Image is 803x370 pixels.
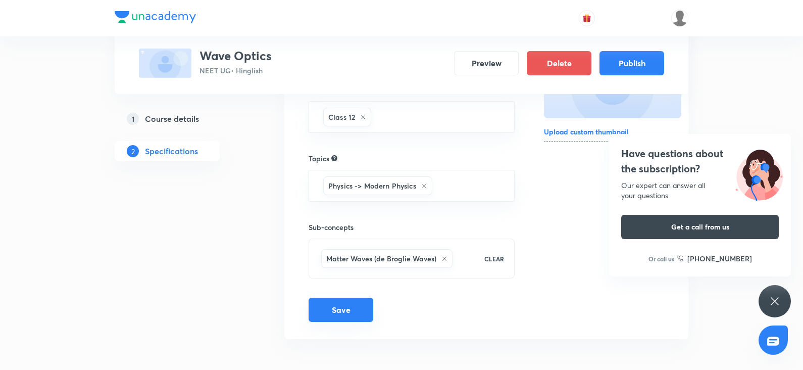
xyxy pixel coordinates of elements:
h6: Class 12 [328,112,355,122]
h6: [PHONE_NUMBER] [687,253,752,264]
img: ttu_illustration_new.svg [727,146,791,201]
img: avatar [582,14,591,23]
img: Company Logo [115,11,196,23]
h6: Sub-concepts [309,222,515,233]
button: Open [509,116,511,118]
div: Our expert can answer all your questions [621,180,779,201]
p: 1 [127,113,139,125]
img: fallback-thumbnail.png [139,49,191,78]
p: CLEAR [484,254,504,263]
h6: Topics [309,153,329,164]
h6: Matter Waves (de Broglie Waves) [326,253,436,264]
p: Or call us [648,254,674,263]
button: Get a call from us [621,215,779,239]
button: Publish [599,51,664,75]
h5: Course details [145,113,199,125]
img: Aarati parsewar [671,10,688,27]
div: Search for topics [331,154,337,163]
h6: Physics -> Modern Physics [328,180,416,191]
button: Save [309,298,373,322]
h4: Have questions about the subscription? [621,146,779,176]
a: 1Course details [115,109,252,129]
a: [PHONE_NUMBER] [677,253,752,264]
button: Delete [527,51,591,75]
button: Open [509,185,511,187]
h6: Upload custom thumbnail [544,126,630,142]
p: NEET UG • Hinglish [199,65,272,76]
a: Company Logo [115,11,196,26]
h5: Specifications [145,145,198,157]
button: Preview [454,51,519,75]
h3: Wave Optics [199,49,272,63]
p: 2 [127,145,139,157]
button: avatar [579,10,595,26]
